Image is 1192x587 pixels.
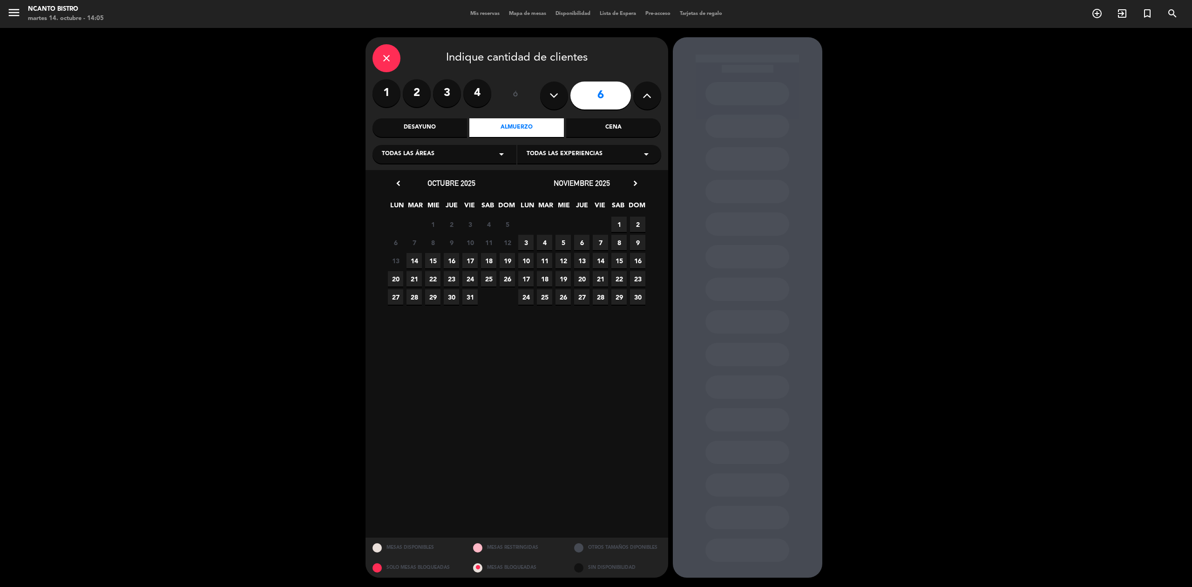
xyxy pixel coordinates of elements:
[555,271,571,287] span: 19
[630,271,645,287] span: 23
[567,558,668,578] div: SIN DISPONIBILIDAD
[501,79,531,112] div: ó
[595,11,641,16] span: Lista de Espera
[388,289,403,305] span: 27
[574,289,589,305] span: 27
[466,538,567,558] div: MESAS RESTRINGIDAS
[574,235,589,250] span: 6
[518,271,534,287] span: 17
[518,253,534,268] span: 10
[366,558,467,578] div: SOLO MESAS BLOQUEADAS
[462,200,477,215] span: VIE
[426,200,441,215] span: MIE
[425,217,440,232] span: 1
[28,5,104,14] div: Ncanto Bistro
[481,235,496,250] span: 11
[593,253,608,268] span: 14
[675,11,727,16] span: Tarjetas de regalo
[611,253,627,268] span: 15
[641,11,675,16] span: Pre-acceso
[593,289,608,305] span: 28
[466,558,567,578] div: MESAS BLOQUEADAS
[1167,8,1178,19] i: search
[500,235,515,250] span: 12
[611,289,627,305] span: 29
[611,217,627,232] span: 1
[425,235,440,250] span: 8
[551,11,595,16] span: Disponibilidad
[372,118,467,137] div: Desayuno
[610,200,626,215] span: SAB
[593,271,608,287] span: 21
[393,178,403,188] i: chevron_left
[462,253,478,268] span: 17
[537,253,552,268] span: 11
[403,79,431,107] label: 2
[7,6,21,20] i: menu
[500,271,515,287] span: 26
[406,235,422,250] span: 7
[388,235,403,250] span: 6
[527,150,603,159] span: Todas las experiencias
[555,253,571,268] span: 12
[554,178,610,188] span: noviembre 2025
[593,235,608,250] span: 7
[630,178,640,188] i: chevron_right
[641,149,652,160] i: arrow_drop_down
[538,200,553,215] span: MAR
[388,271,403,287] span: 20
[592,200,608,215] span: VIE
[425,289,440,305] span: 29
[574,271,589,287] span: 20
[444,217,459,232] span: 2
[427,178,475,188] span: octubre 2025
[406,289,422,305] span: 28
[500,253,515,268] span: 19
[444,271,459,287] span: 23
[389,200,405,215] span: LUN
[381,53,392,64] i: close
[518,235,534,250] span: 3
[425,271,440,287] span: 22
[462,271,478,287] span: 24
[462,217,478,232] span: 3
[630,289,645,305] span: 30
[537,235,552,250] span: 4
[444,253,459,268] span: 16
[500,217,515,232] span: 5
[566,118,661,137] div: Cena
[406,253,422,268] span: 14
[462,235,478,250] span: 10
[444,200,459,215] span: JUE
[556,200,571,215] span: MIE
[611,235,627,250] span: 8
[382,150,434,159] span: Todas las áreas
[433,79,461,107] label: 3
[462,289,478,305] span: 31
[481,271,496,287] span: 25
[366,538,467,558] div: MESAS DISPONIBLES
[630,253,645,268] span: 16
[28,14,104,23] div: martes 14. octubre - 14:05
[7,6,21,23] button: menu
[481,217,496,232] span: 4
[480,200,495,215] span: SAB
[444,289,459,305] span: 30
[567,538,668,558] div: OTROS TAMAÑOS DIPONIBLES
[372,79,400,107] label: 1
[496,149,507,160] i: arrow_drop_down
[504,11,551,16] span: Mapa de mesas
[1117,8,1128,19] i: exit_to_app
[574,253,589,268] span: 13
[629,200,644,215] span: DOM
[630,217,645,232] span: 2
[372,44,661,72] div: Indique cantidad de clientes
[537,289,552,305] span: 25
[555,235,571,250] span: 5
[555,289,571,305] span: 26
[611,271,627,287] span: 22
[537,271,552,287] span: 18
[469,118,564,137] div: Almuerzo
[388,253,403,268] span: 13
[466,11,504,16] span: Mis reservas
